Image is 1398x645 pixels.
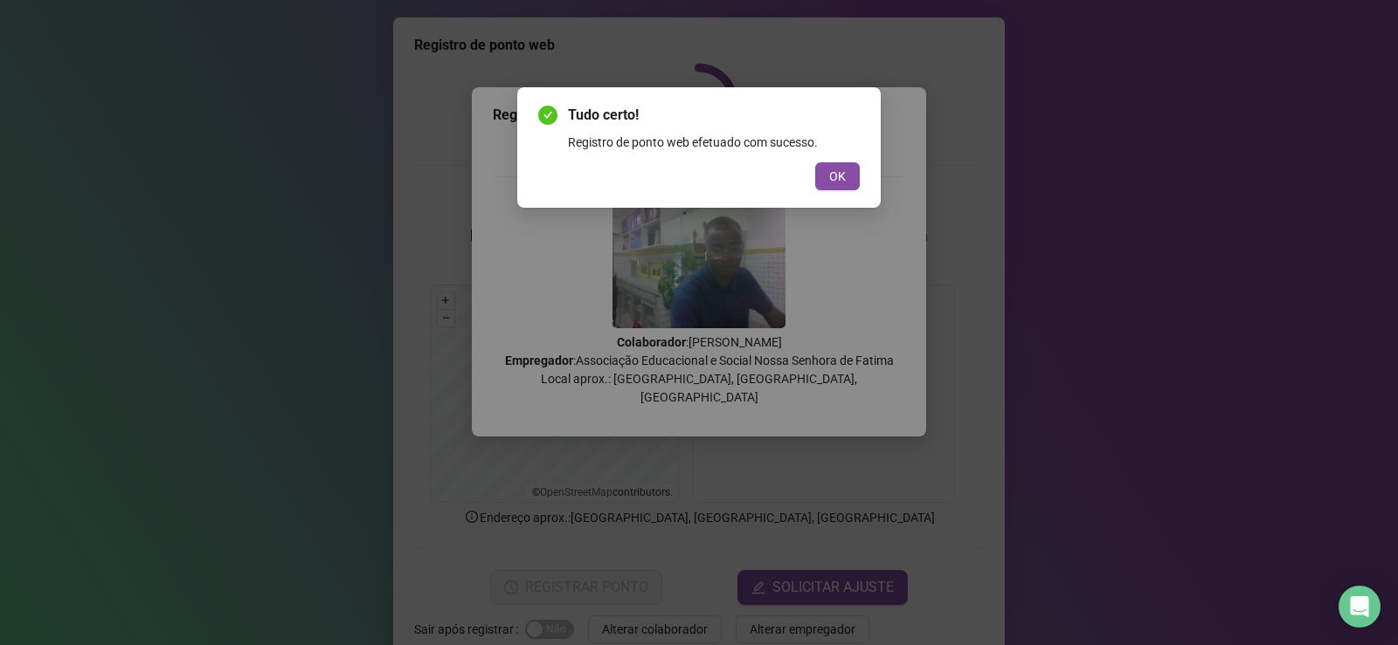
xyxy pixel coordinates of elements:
[568,105,860,126] span: Tudo certo!
[815,162,860,190] button: OK
[568,133,860,152] div: Registro de ponto web efetuado com sucesso.
[1339,586,1381,628] div: Open Intercom Messenger
[829,167,846,186] span: OK
[538,106,557,125] span: check-circle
